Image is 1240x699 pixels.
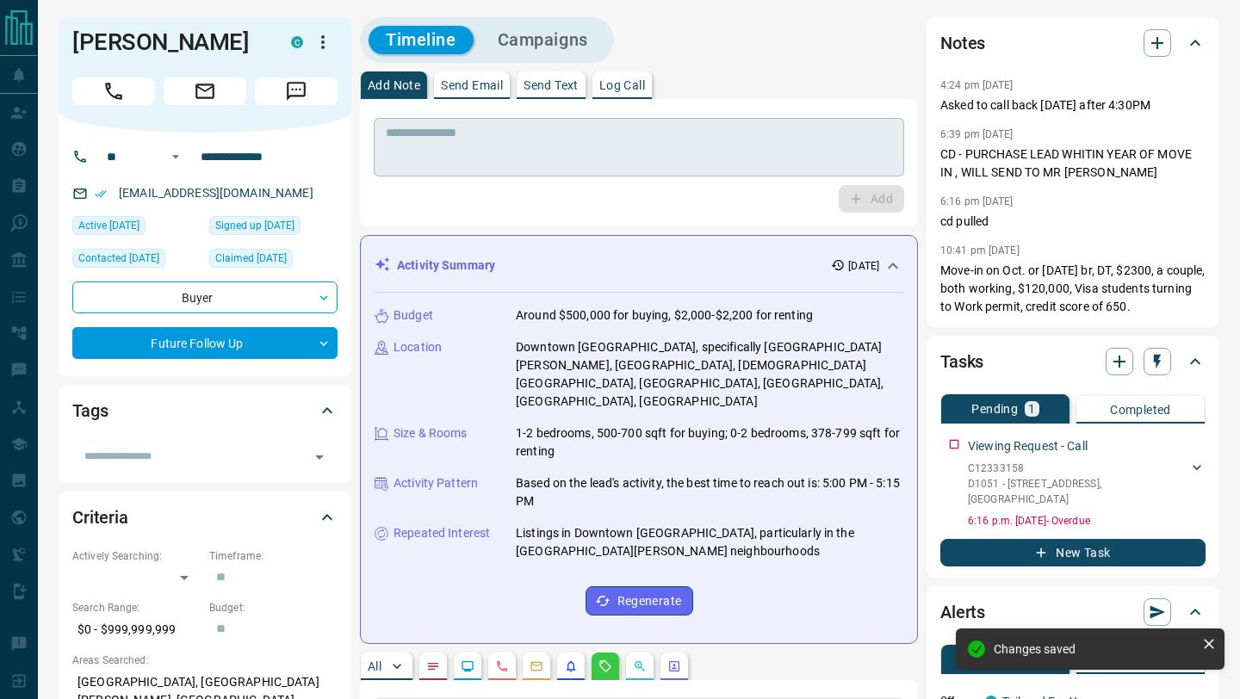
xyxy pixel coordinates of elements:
[394,306,433,325] p: Budget
[968,457,1206,510] div: C12333158D1051 - [STREET_ADDRESS],[GEOGRAPHIC_DATA]
[209,249,338,273] div: Tue Aug 12 2025
[461,659,474,673] svg: Lead Browsing Activity
[968,476,1188,507] p: D1051 - [STREET_ADDRESS] , [GEOGRAPHIC_DATA]
[994,642,1195,656] div: Changes saved
[441,79,503,91] p: Send Email
[164,77,246,105] span: Email
[599,79,645,91] p: Log Call
[968,513,1206,529] p: 6:16 p.m. [DATE] - Overdue
[72,249,201,273] div: Sat Aug 09 2025
[1110,404,1171,416] p: Completed
[426,659,440,673] svg: Notes
[940,195,1014,207] p: 6:16 pm [DATE]
[564,659,578,673] svg: Listing Alerts
[530,659,543,673] svg: Emails
[291,36,303,48] div: condos.ca
[209,216,338,240] div: Fri Aug 25 2023
[72,653,338,668] p: Areas Searched:
[72,497,338,538] div: Criteria
[369,26,474,54] button: Timeline
[968,437,1088,455] p: Viewing Request - Call
[524,79,579,91] p: Send Text
[940,539,1206,566] button: New Task
[667,659,681,673] svg: Agent Actions
[586,586,693,615] button: Regenerate
[940,128,1014,140] p: 6:39 pm [DATE]
[940,29,985,57] h2: Notes
[394,424,468,442] p: Size & Rooms
[848,258,879,274] p: [DATE]
[72,397,108,424] h2: Tags
[598,659,612,673] svg: Requests
[394,524,490,542] p: Repeated Interest
[940,598,985,626] h2: Alerts
[940,348,983,375] h2: Tasks
[968,461,1188,476] p: C12333158
[72,600,201,615] p: Search Range:
[255,77,338,105] span: Message
[72,504,128,531] h2: Criteria
[72,327,338,359] div: Future Follow Up
[209,600,338,615] p: Budget:
[95,188,107,200] svg: Email Verified
[394,474,478,492] p: Activity Pattern
[368,79,420,91] p: Add Note
[940,22,1206,64] div: Notes
[72,77,155,105] span: Call
[516,338,903,411] p: Downtown [GEOGRAPHIC_DATA], specifically [GEOGRAPHIC_DATA][PERSON_NAME], [GEOGRAPHIC_DATA], [DEMO...
[940,591,1206,633] div: Alerts
[119,186,313,200] a: [EMAIL_ADDRESS][DOMAIN_NAME]
[940,244,1020,257] p: 10:41 pm [DATE]
[165,146,186,167] button: Open
[394,338,442,356] p: Location
[495,659,509,673] svg: Calls
[1028,403,1035,415] p: 1
[375,250,903,281] div: Activity Summary[DATE]
[368,660,381,672] p: All
[940,96,1206,114] p: Asked to call back [DATE] after 4:30PM
[516,424,903,461] p: 1-2 bedrooms, 500-700 sqft for buying; 0-2 bedrooms, 378-799 sqft for renting
[940,79,1014,91] p: 4:24 pm [DATE]
[72,28,265,56] h1: [PERSON_NAME]
[516,306,813,325] p: Around $500,000 for buying, $2,000-$2,200 for renting
[72,390,338,431] div: Tags
[940,262,1206,316] p: Move-in on Oct. or [DATE] br, DT, $2300, a couple, both working, $120,000, Visa students turning ...
[940,145,1206,182] p: CD - PURCHASE LEAD WHITIN YEAR OF MOVE IN , WILL SEND TO MR [PERSON_NAME]
[307,445,332,469] button: Open
[215,217,294,234] span: Signed up [DATE]
[78,217,139,234] span: Active [DATE]
[72,216,201,240] div: Sat Aug 09 2025
[72,548,201,564] p: Actively Searching:
[72,281,338,313] div: Buyer
[940,213,1206,231] p: cd pulled
[516,474,903,510] p: Based on the lead's activity, the best time to reach out is: 5:00 PM - 5:15 PM
[72,615,201,644] p: $0 - $999,999,999
[633,659,647,673] svg: Opportunities
[397,257,495,275] p: Activity Summary
[480,26,605,54] button: Campaigns
[971,403,1018,415] p: Pending
[209,548,338,564] p: Timeframe:
[940,341,1206,382] div: Tasks
[215,250,287,267] span: Claimed [DATE]
[516,524,903,560] p: Listings in Downtown [GEOGRAPHIC_DATA], particularly in the [GEOGRAPHIC_DATA][PERSON_NAME] neighb...
[78,250,159,267] span: Contacted [DATE]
